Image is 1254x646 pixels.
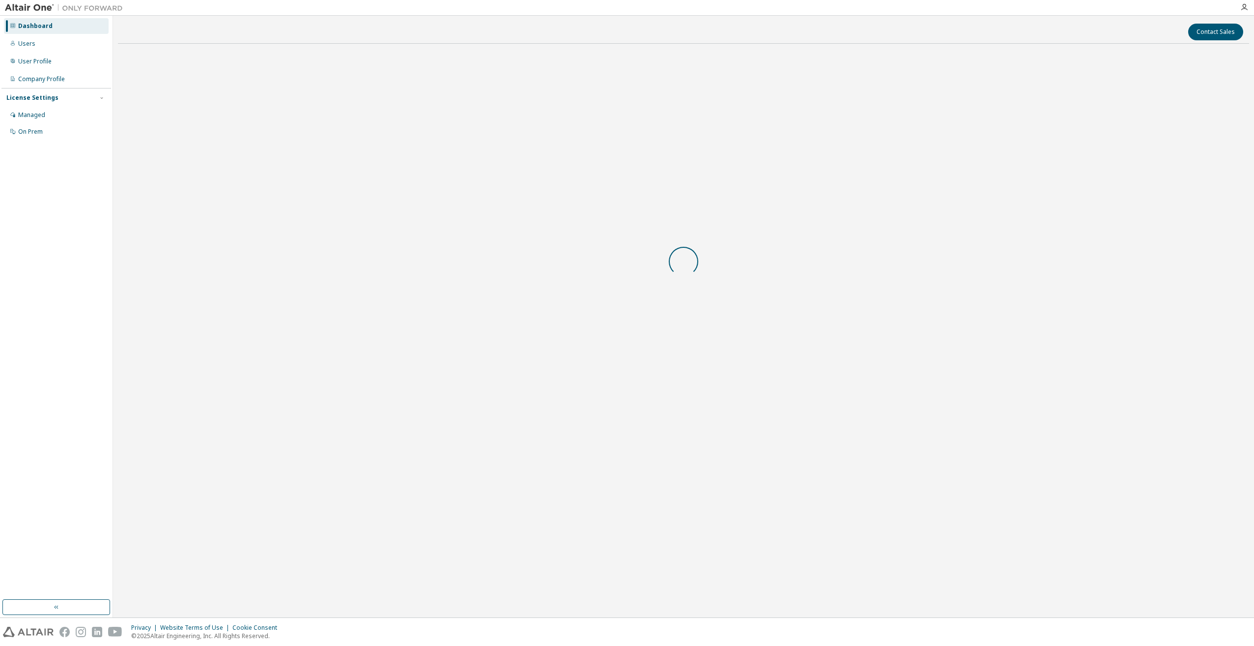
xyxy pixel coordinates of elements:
img: altair_logo.svg [3,627,54,637]
img: facebook.svg [59,627,70,637]
div: User Profile [18,58,52,65]
div: Website Terms of Use [160,624,232,632]
img: Altair One [5,3,128,13]
div: Dashboard [18,22,53,30]
div: Privacy [131,624,160,632]
div: Managed [18,111,45,119]
button: Contact Sales [1188,24,1243,40]
div: License Settings [6,94,58,102]
img: linkedin.svg [92,627,102,637]
div: Users [18,40,35,48]
img: youtube.svg [108,627,122,637]
div: Company Profile [18,75,65,83]
img: instagram.svg [76,627,86,637]
div: Cookie Consent [232,624,283,632]
div: On Prem [18,128,43,136]
p: © 2025 Altair Engineering, Inc. All Rights Reserved. [131,632,283,640]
